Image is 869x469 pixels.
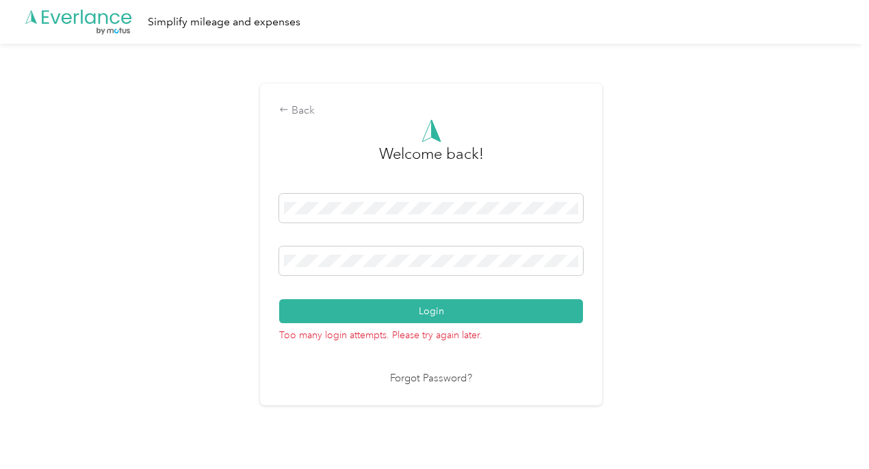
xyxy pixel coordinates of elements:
a: Forgot Password? [390,371,472,387]
button: Login [279,299,583,323]
h3: greeting [379,142,484,179]
p: Too many login attempts. Please try again later. [279,323,583,342]
div: Simplify mileage and expenses [148,14,300,31]
div: Back [279,103,583,119]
